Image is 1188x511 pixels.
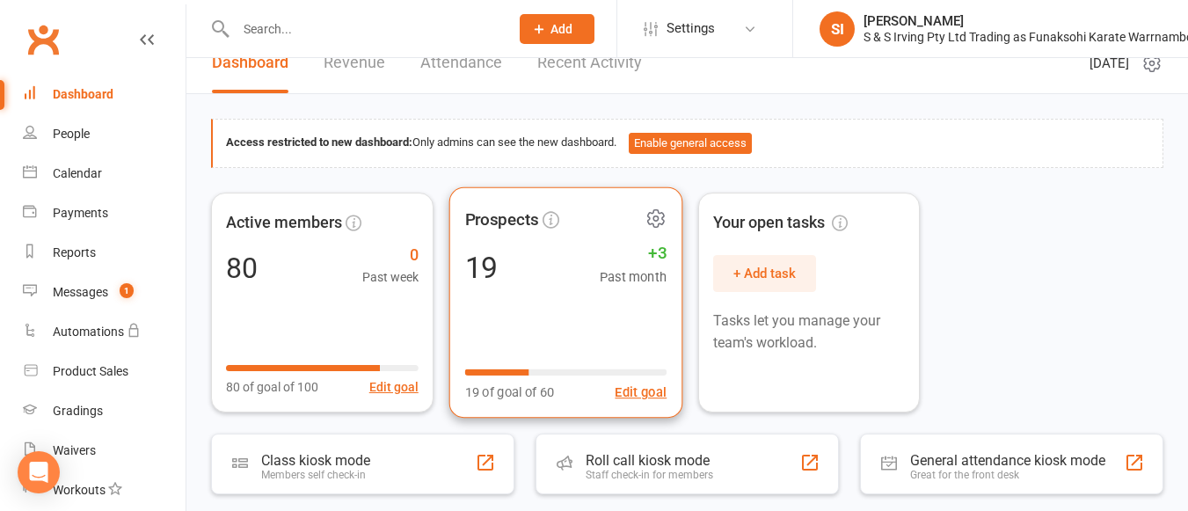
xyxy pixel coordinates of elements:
div: Gradings [53,404,103,418]
a: Clubworx [21,18,65,62]
span: [DATE] [1090,53,1129,74]
div: SI [820,11,855,47]
button: Enable general access [629,133,752,154]
div: Workouts [53,483,106,497]
span: Your open tasks [713,210,848,236]
a: Reports [23,233,186,273]
div: Messages [53,285,108,299]
div: Great for the front desk [910,469,1105,481]
div: Members self check-in [261,469,370,481]
span: 0 [362,243,419,268]
span: Active members [226,210,342,236]
div: 80 [226,254,258,282]
a: Revenue [324,33,385,93]
a: Messages 1 [23,273,186,312]
div: Reports [53,245,96,259]
span: +3 [599,239,667,266]
span: Past week [362,267,419,287]
a: Attendance [420,33,502,93]
span: 1 [120,283,134,298]
a: Gradings [23,391,186,431]
button: Edit goal [615,381,667,402]
div: People [53,127,90,141]
a: Workouts [23,471,186,510]
span: Past month [599,266,667,287]
a: Dashboard [23,75,186,114]
button: Add [520,14,594,44]
div: Product Sales [53,364,128,378]
div: Staff check-in for members [586,469,713,481]
div: 19 [464,252,498,281]
a: Payments [23,193,186,233]
div: Dashboard [53,87,113,101]
a: Automations [23,312,186,352]
input: Search... [230,17,497,41]
div: Class kiosk mode [261,452,370,469]
span: 80 of goal of 100 [226,377,318,397]
span: Settings [667,9,715,48]
p: Tasks let you manage your team's workload. [713,310,906,354]
div: Calendar [53,166,102,180]
div: Automations [53,325,124,339]
a: Dashboard [212,33,288,93]
a: Recent Activity [537,33,642,93]
a: Waivers [23,431,186,471]
a: Calendar [23,154,186,193]
div: Waivers [53,443,96,457]
a: Product Sales [23,352,186,391]
div: Roll call kiosk mode [586,452,713,469]
a: People [23,114,186,154]
div: Open Intercom Messenger [18,451,60,493]
span: Add [550,22,572,36]
div: General attendance kiosk mode [910,452,1105,469]
span: Prospects [464,206,538,232]
span: 19 of goal of 60 [464,381,554,402]
strong: Access restricted to new dashboard: [226,135,412,149]
button: Edit goal [369,377,419,397]
div: Only admins can see the new dashboard. [226,133,1149,154]
button: + Add task [713,255,816,292]
div: Payments [53,206,108,220]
